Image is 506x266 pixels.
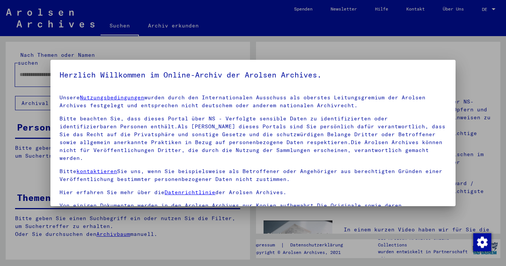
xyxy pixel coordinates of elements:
[80,94,144,101] a: Nutzungsbedingungen
[59,69,446,81] h5: Herzlich Willkommen im Online-Archiv der Arolsen Archives.
[59,202,446,225] p: Von einigen Dokumenten werden in den Arolsen Archives nur Kopien aufbewahrt.Die Originale sowie d...
[59,94,446,109] p: Unsere wurden durch den Internationalen Ausschuss als oberstes Leitungsgremium der Arolsen Archiv...
[59,167,446,183] p: Bitte Sie uns, wenn Sie beispielsweise als Betroffener oder Angehöriger aus berechtigten Gründen ...
[76,168,117,175] a: kontaktieren
[473,233,491,251] img: Zustimmung ändern
[165,189,215,196] a: Datenrichtlinie
[59,188,446,196] p: Hier erfahren Sie mehr über die der Arolsen Archives.
[59,115,446,162] p: Bitte beachten Sie, dass dieses Portal über NS - Verfolgte sensible Daten zu identifizierten oder...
